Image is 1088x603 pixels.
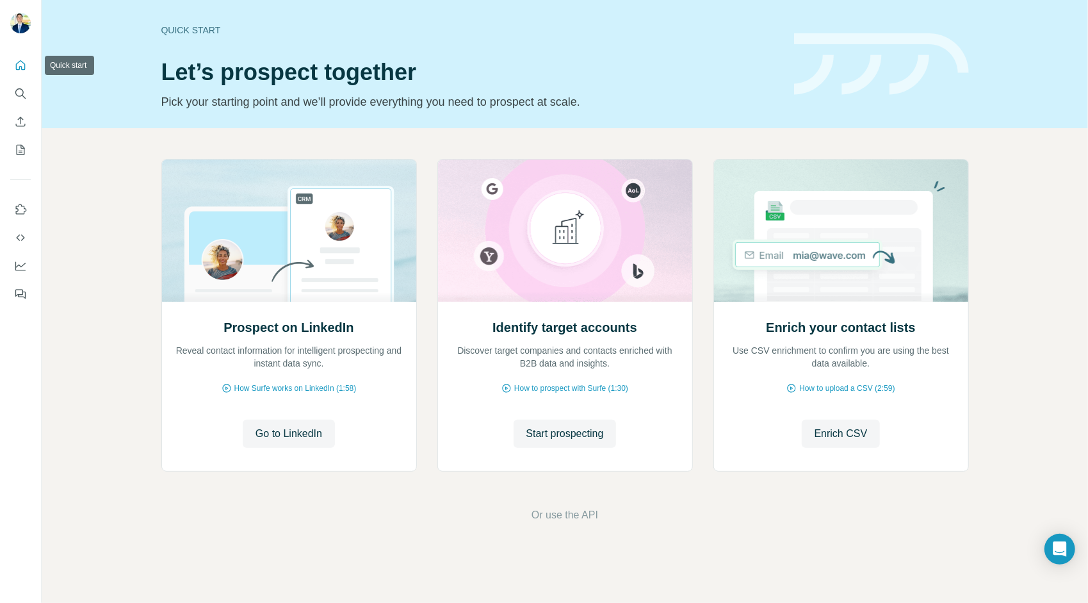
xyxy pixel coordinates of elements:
button: Search [10,82,31,105]
span: How Surfe works on LinkedIn (1:58) [234,383,357,394]
button: Or use the API [532,508,598,523]
span: Start prospecting [526,426,604,442]
img: Prospect on LinkedIn [161,160,417,302]
div: Open Intercom Messenger [1044,534,1075,565]
button: Quick start [10,54,31,77]
button: Use Surfe on LinkedIn [10,198,31,221]
p: Reveal contact information for intelligent prospecting and instant data sync. [175,344,403,370]
span: Go to LinkedIn [256,426,322,442]
p: Discover target companies and contacts enriched with B2B data and insights. [451,344,679,370]
p: Pick your starting point and we’ll provide everything you need to prospect at scale. [161,93,779,111]
button: Dashboard [10,254,31,277]
button: Start prospecting [514,420,617,448]
span: How to prospect with Surfe (1:30) [514,383,628,394]
h1: Let’s prospect together [161,60,779,85]
div: Quick start [161,24,779,37]
button: Enrich CSV [10,110,31,133]
img: Avatar [10,13,31,33]
button: My lists [10,138,31,161]
span: Enrich CSV [815,426,868,442]
img: banner [794,33,969,95]
h2: Prospect on LinkedIn [223,318,353,336]
button: Go to LinkedIn [243,420,335,448]
button: Feedback [10,283,31,306]
button: Use Surfe API [10,226,31,249]
h2: Identify target accounts [492,318,637,336]
span: How to upload a CSV (2:59) [799,383,895,394]
img: Identify target accounts [437,160,693,302]
img: Enrich your contact lists [713,160,969,302]
p: Use CSV enrichment to confirm you are using the best data available. [727,344,955,370]
button: Enrich CSV [802,420,881,448]
h2: Enrich your contact lists [766,318,915,336]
